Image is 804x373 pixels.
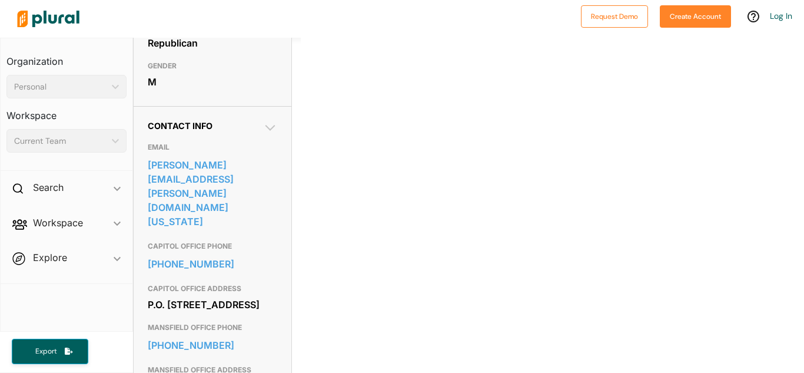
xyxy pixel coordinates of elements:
[148,140,277,154] h3: EMAIL
[6,44,127,70] h3: Organization
[581,5,648,28] button: Request Demo
[12,339,88,364] button: Export
[581,9,648,22] a: Request Demo
[6,98,127,124] h3: Workspace
[14,81,107,93] div: Personal
[148,239,277,253] h3: CAPITOL OFFICE PHONE
[27,346,65,357] span: Export
[14,135,107,147] div: Current Team
[148,336,277,354] a: [PHONE_NUMBER]
[660,5,731,28] button: Create Account
[770,11,792,21] a: Log In
[148,73,277,91] div: M
[148,34,277,52] div: Republican
[148,59,277,73] h3: GENDER
[33,181,64,194] h2: Search
[148,296,277,313] div: P.O. [STREET_ADDRESS]
[148,321,277,335] h3: MANSFIELD OFFICE PHONE
[660,9,731,22] a: Create Account
[148,156,277,230] a: [PERSON_NAME][EMAIL_ADDRESS][PERSON_NAME][DOMAIN_NAME][US_STATE]
[148,282,277,296] h3: CAPITOL OFFICE ADDRESS
[148,121,212,131] span: Contact Info
[148,255,277,273] a: [PHONE_NUMBER]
